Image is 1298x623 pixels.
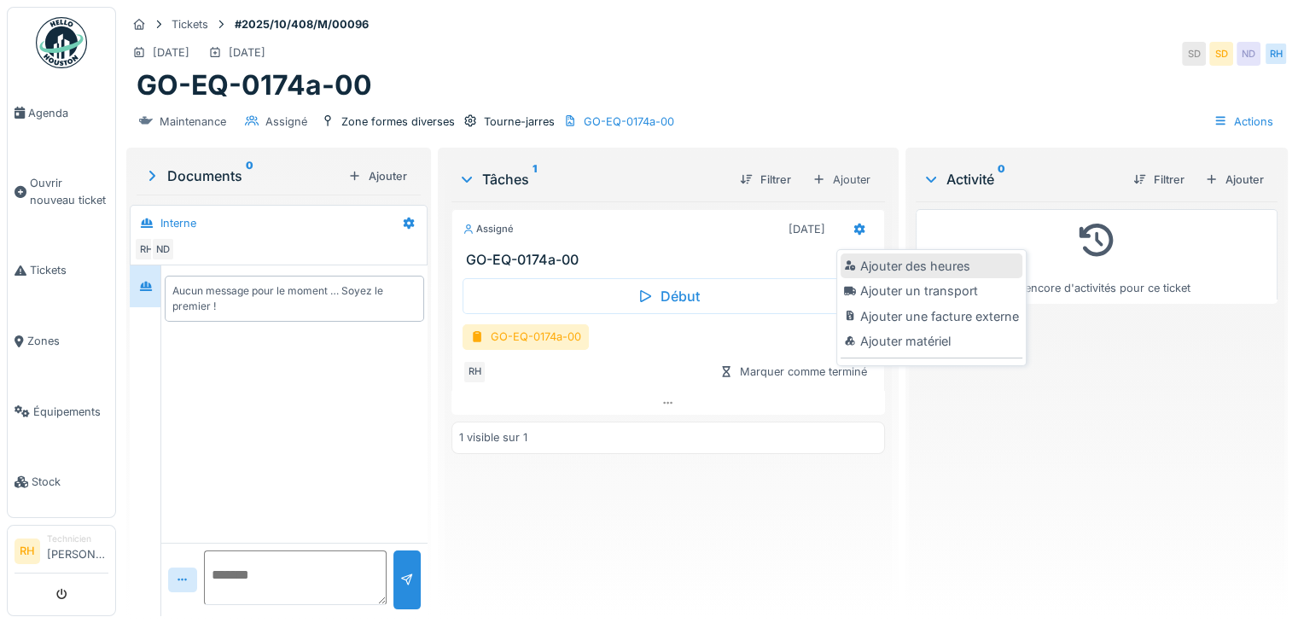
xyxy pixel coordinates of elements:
span: Tickets [30,262,108,278]
div: Maintenance [160,114,226,130]
div: Filtrer [733,168,798,191]
div: RH [463,360,486,384]
div: Ajouter [1198,168,1271,191]
div: Tâches [458,169,726,189]
div: Filtrer [1126,168,1191,191]
div: Tickets [172,16,208,32]
div: Ajouter [805,167,878,192]
div: ND [1237,42,1260,66]
div: Marquer comme terminé [713,360,874,383]
div: Technicien [47,533,108,545]
div: SD [1182,42,1206,66]
div: Ajouter matériel [841,329,1022,354]
span: Stock [32,474,108,490]
div: Zone formes diverses [341,114,455,130]
span: Zones [27,333,108,349]
div: [DATE] [789,221,825,237]
div: Aucun message pour le moment … Soyez le premier ! [172,283,416,314]
div: Actions [1206,109,1281,134]
div: GO-EQ-0174a-00 [463,324,589,349]
li: RH [15,539,40,564]
div: RH [134,237,158,261]
div: RH [1264,42,1288,66]
sup: 0 [246,166,253,186]
div: [DATE] [153,44,189,61]
li: [PERSON_NAME] [47,533,108,569]
div: Tourne-jarres [484,114,555,130]
div: ND [151,237,175,261]
h3: GO-EQ-0174a-00 [466,252,877,268]
div: Ajouter des heures [841,253,1022,279]
strong: #2025/10/408/M/00096 [228,16,375,32]
div: Activité [923,169,1120,189]
div: Ajouter [341,165,414,188]
div: Interne [160,215,196,231]
div: Début [463,278,874,314]
span: Ouvrir nouveau ticket [30,175,108,207]
div: Ajouter une facture externe [841,304,1022,329]
sup: 1 [533,169,537,189]
div: GO-EQ-0174a-00 [584,114,674,130]
div: SD [1209,42,1233,66]
div: [DATE] [229,44,265,61]
div: Assigné [463,222,514,236]
div: Pas encore d'activités pour ce ticket [927,217,1266,296]
sup: 0 [998,169,1005,189]
div: Documents [143,166,341,186]
span: Équipements [33,404,108,420]
h1: GO-EQ-0174a-00 [137,69,372,102]
img: Badge_color-CXgf-gQk.svg [36,17,87,68]
div: 1 visible sur 1 [459,429,527,445]
span: Agenda [28,105,108,121]
div: Ajouter un transport [841,278,1022,304]
div: Assigné [265,114,307,130]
